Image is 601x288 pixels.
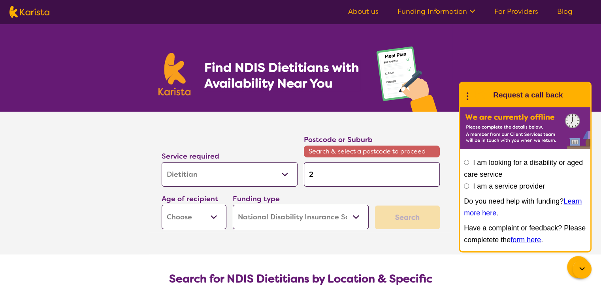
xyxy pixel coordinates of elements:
[162,151,219,161] label: Service required
[464,159,583,178] label: I am looking for a disability or aged care service
[233,194,280,204] label: Funding type
[511,236,541,244] a: form here
[460,107,590,149] img: Karista offline chat form to request call back
[304,146,440,157] span: Search & select a postcode to proceed
[162,194,218,204] label: Age of recipient
[348,7,379,16] a: About us
[493,89,563,101] h1: Request a call back
[9,6,49,18] img: Karista logo
[473,182,545,190] label: I am a service provider
[374,43,443,112] img: dietitian
[473,87,488,103] img: Karista
[304,162,440,187] input: Type
[304,135,373,144] label: Postcode or Suburb
[464,222,586,246] p: Have a complaint or feedback? Please completete the .
[158,53,191,95] img: Karista logo
[464,195,586,219] p: Do you need help with funding? .
[494,7,538,16] a: For Providers
[204,60,360,91] h1: Find NDIS Dietitians with Availability Near You
[567,256,589,278] button: Channel Menu
[557,7,573,16] a: Blog
[398,7,475,16] a: Funding Information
